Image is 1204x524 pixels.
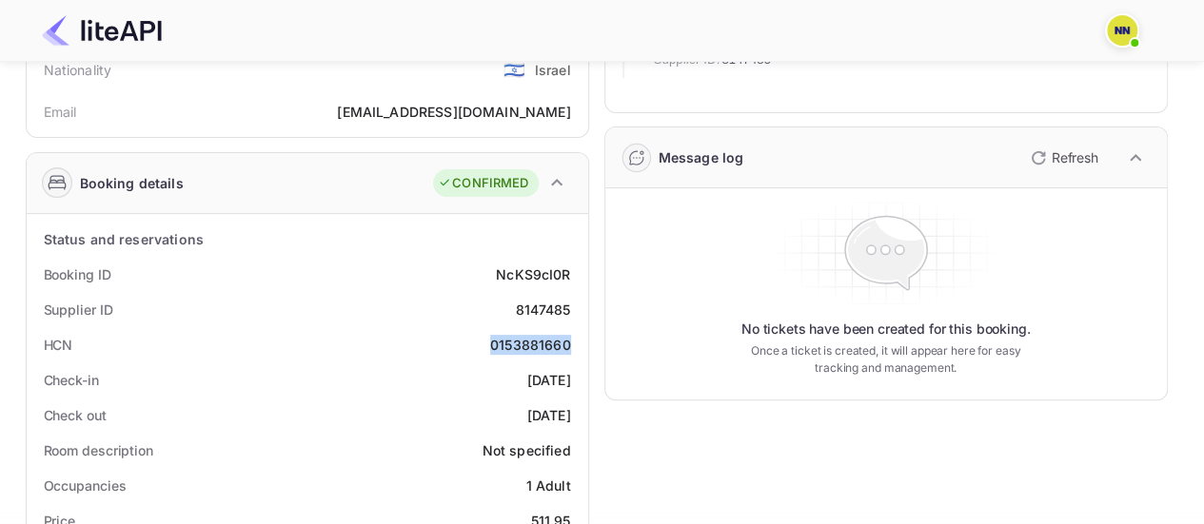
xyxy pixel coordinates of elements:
[44,475,127,495] div: Occupancies
[337,102,570,122] div: [EMAIL_ADDRESS][DOMAIN_NAME]
[44,440,153,460] div: Room description
[42,15,162,46] img: LiteAPI Logo
[496,264,570,284] div: NcKS9cI0R
[44,60,112,80] div: Nationality
[483,440,571,460] div: Not specified
[525,475,570,495] div: 1 Adult
[44,405,107,425] div: Check out
[515,300,570,320] div: 8147485
[1107,15,1137,46] img: N/A N/A
[44,229,204,249] div: Status and reservations
[1052,147,1098,167] p: Refresh
[736,342,1036,377] p: Once a ticket is created, it will appear here for easy tracking and management.
[1019,143,1106,173] button: Refresh
[535,60,571,80] div: Israel
[490,335,571,355] div: 0153881660
[44,102,77,122] div: Email
[503,52,524,87] span: United States
[44,335,73,355] div: HCN
[44,300,113,320] div: Supplier ID
[438,174,528,193] div: CONFIRMED
[527,370,571,390] div: [DATE]
[527,405,571,425] div: [DATE]
[741,320,1031,339] p: No tickets have been created for this booking.
[80,173,184,193] div: Booking details
[659,147,744,167] div: Message log
[44,264,111,284] div: Booking ID
[44,370,99,390] div: Check-in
